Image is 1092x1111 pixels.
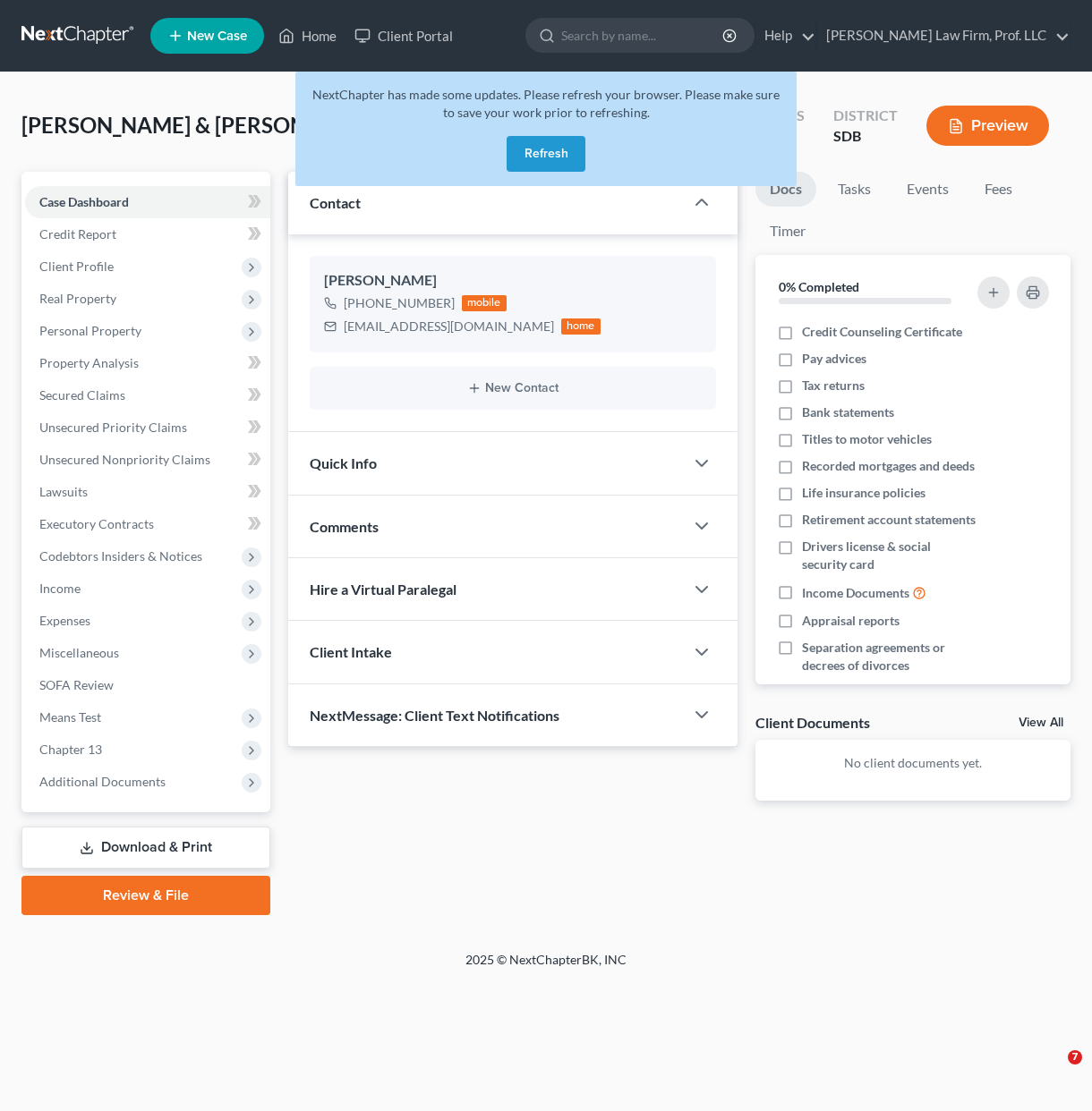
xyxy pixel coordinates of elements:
[21,876,270,915] a: Review & File
[25,508,270,540] a: Executory Contracts
[802,484,926,502] span: Life insurance policies
[310,454,377,471] span: Quick Info
[39,226,116,242] span: Credit Report
[25,476,270,508] a: Lawsuits
[25,379,270,411] a: Secured Claims
[39,645,119,660] span: Miscellaneous
[770,754,1057,772] p: No client documents yet.
[1031,1050,1074,1093] iframe: Intercom live chat
[21,112,384,138] span: [PERSON_NAME] & [PERSON_NAME]
[833,126,898,147] div: SDB
[970,172,1028,207] a: Fees
[779,279,859,294] strong: 0% Completed
[39,677,114,692] span: SOFA Review
[25,444,270,476] a: Unsecured Nonpriority Claims
[187,30,247,43] span: New Case
[39,516,154,531] span: Executory Contracts
[39,291,116,306] span: Real Property
[802,457,975,475] span: Recorded mortgages and deeds
[25,669,270,701] a: SOFA Review
[39,259,114,274] span: Client Profile
[346,20,462,52] a: Client Portal
[39,194,129,209] span: Case Dashboard
[310,707,559,724] span: NextMessage: Client Text Notifications
[1068,1050,1082,1064] span: 7
[802,511,976,529] span: Retirement account statements
[39,548,202,564] span: Codebtors Insiders & Notices
[926,106,1049,146] button: Preview
[823,172,885,207] a: Tasks
[310,194,361,211] span: Contact
[561,19,725,52] input: Search by name...
[310,518,379,535] span: Comments
[39,387,125,403] span: Secured Claims
[802,377,865,394] span: Tax returns
[561,318,601,335] div: home
[507,136,585,172] button: Refresh
[39,774,166,789] span: Additional Documents
[462,295,507,311] div: mobile
[802,350,866,368] span: Pay advices
[310,581,456,598] span: Hire a Virtual Paralegal
[39,452,210,467] span: Unsecured Nonpriority Claims
[755,713,870,732] div: Client Documents
[817,20,1070,52] a: [PERSON_NAME] Law Firm, Prof. LLC
[39,355,139,370] span: Property Analysis
[269,20,346,52] a: Home
[39,709,101,725] span: Means Test
[39,742,102,757] span: Chapter 13
[25,347,270,379] a: Property Analysis
[310,643,392,660] span: Client Intake
[324,381,702,395] button: New Contact
[39,323,141,338] span: Personal Property
[39,613,90,628] span: Expenses
[755,20,815,52] a: Help
[344,318,554,335] div: [EMAIL_ADDRESS][DOMAIN_NAME]
[25,218,270,250] a: Credit Report
[802,538,977,573] span: Drivers license & social security card
[344,294,455,312] div: [PHONE_NUMBER]
[802,323,962,341] span: Credit Counseling Certificate
[25,186,270,218] a: Case Dashboard
[36,951,1056,983] div: 2025 © NextChapterBK, INC
[21,827,270,869] a: Download & Print
[833,106,898,126] div: District
[39,484,88,499] span: Lawsuits
[802,403,894,421] span: Bank statements
[39,581,81,596] span: Income
[802,584,909,602] span: Income Documents
[755,214,820,249] a: Timer
[892,172,963,207] a: Events
[25,411,270,444] a: Unsecured Priority Claims
[802,612,900,630] span: Appraisal reports
[312,87,780,120] span: NextChapter has made some updates. Please refresh your browser. Please make sure to save your wor...
[1019,717,1063,729] a: View All
[324,270,702,292] div: [PERSON_NAME]
[802,639,977,674] span: Separation agreements or decrees of divorces
[39,420,187,435] span: Unsecured Priority Claims
[802,430,932,448] span: Titles to motor vehicles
